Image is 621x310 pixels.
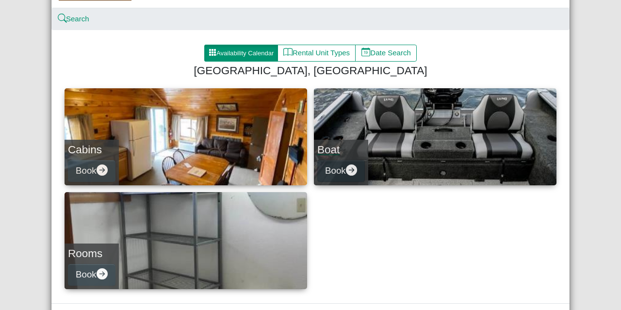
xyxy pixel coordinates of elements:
svg: search [59,15,66,22]
button: bookRental Unit Types [278,45,356,62]
h4: Cabins [68,143,115,156]
svg: calendar date [361,48,371,57]
button: grid3x3 gap fillAvailability Calendar [204,45,278,62]
h4: Rooms [68,247,115,260]
h4: [GEOGRAPHIC_DATA], [GEOGRAPHIC_DATA] [68,64,553,77]
svg: arrow right circle fill [97,164,108,176]
button: Bookarrow right circle fill [68,160,115,182]
svg: grid3x3 gap fill [209,49,216,56]
h4: Boat [317,143,365,156]
button: calendar dateDate Search [355,45,417,62]
button: Bookarrow right circle fill [317,160,365,182]
svg: arrow right circle fill [346,164,357,176]
a: searchSearch [59,15,89,23]
svg: arrow right circle fill [97,268,108,279]
button: Bookarrow right circle fill [68,264,115,286]
svg: book [283,48,293,57]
